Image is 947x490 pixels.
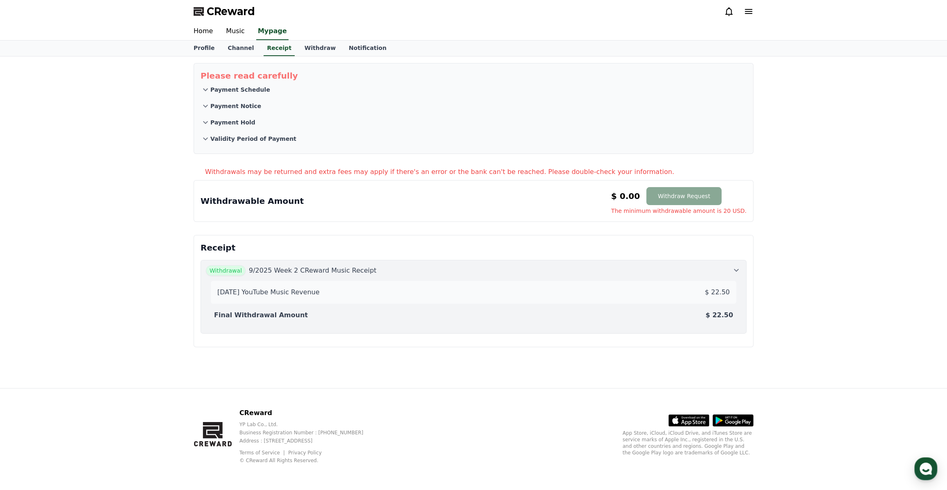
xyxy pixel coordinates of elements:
[342,41,393,56] a: Notification
[21,272,35,278] span: Home
[239,438,377,444] p: Address : [STREET_ADDRESS]
[239,450,286,456] a: Terms of Service
[288,450,322,456] a: Privacy Policy
[219,23,251,40] a: Music
[201,260,746,334] button: Withdrawal 9/2025 Week 2 CReward Music Receipt [DATE] YouTube Music Revenue $ 22.50 Final Withdra...
[205,167,753,177] p: Withdrawals may be returned and extra fees may apply if there's an error or the bank can't be rea...
[249,266,377,275] p: 9/2025 Week 2 CReward Music Receipt
[201,70,746,81] p: Please read carefully
[646,187,722,205] button: Withdraw Request
[201,242,746,253] p: Receipt
[207,5,255,18] span: CReward
[239,457,377,464] p: © CReward All Rights Reserved.
[106,260,157,280] a: Settings
[121,272,141,278] span: Settings
[705,287,730,297] p: $ 22.50
[210,102,261,110] p: Payment Notice
[264,41,295,56] a: Receipt
[201,98,746,114] button: Payment Notice
[210,118,255,126] p: Payment Hold
[68,272,92,279] span: Messages
[210,86,270,94] p: Payment Schedule
[187,41,221,56] a: Profile
[706,310,733,320] p: $ 22.50
[221,41,260,56] a: Channel
[622,430,753,456] p: App Store, iCloud, iCloud Drive, and iTunes Store are service marks of Apple Inc., registered in ...
[201,81,746,98] button: Payment Schedule
[201,114,746,131] button: Payment Hold
[194,5,255,18] a: CReward
[239,408,377,418] p: CReward
[298,41,342,56] a: Withdraw
[201,195,304,207] p: Withdrawable Amount
[210,135,296,143] p: Validity Period of Payment
[187,23,219,40] a: Home
[206,265,246,276] span: Withdrawal
[239,421,377,428] p: YP Lab Co., Ltd.
[256,23,289,40] a: Mypage
[214,310,308,320] p: Final Withdrawal Amount
[201,131,746,147] button: Validity Period of Payment
[611,190,640,202] p: $ 0.00
[611,207,746,215] span: The minimum withdrawable amount is 20 USD.
[217,287,320,297] p: [DATE] YouTube Music Revenue
[54,260,106,280] a: Messages
[2,260,54,280] a: Home
[239,429,377,436] p: Business Registration Number : [PHONE_NUMBER]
